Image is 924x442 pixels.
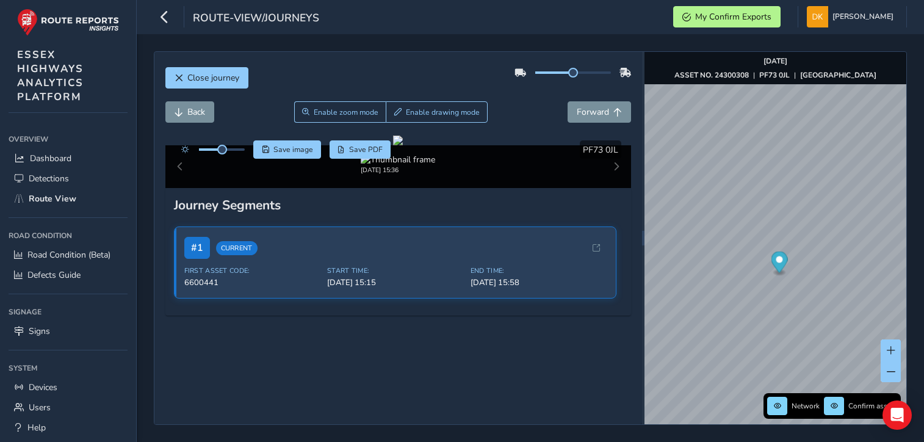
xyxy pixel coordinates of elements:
[29,325,50,337] span: Signs
[583,144,618,156] span: PF73 0JL
[807,6,828,27] img: diamond-layout
[695,11,771,23] span: My Confirm Exports
[848,401,897,411] span: Confirm assets
[174,197,623,214] div: Journey Segments
[9,189,128,209] a: Route View
[349,145,383,154] span: Save PDF
[759,70,790,80] strong: PF73 0JL
[29,193,76,205] span: Route View
[187,106,205,118] span: Back
[9,418,128,438] a: Help
[9,303,128,321] div: Signage
[771,252,787,277] div: Map marker
[361,154,435,165] img: Thumbnail frame
[9,265,128,285] a: Defects Guide
[27,269,81,281] span: Defects Guide
[673,6,781,27] button: My Confirm Exports
[187,72,239,84] span: Close journey
[674,70,749,80] strong: ASSET NO. 24300308
[314,107,378,117] span: Enable zoom mode
[471,266,607,275] span: End Time:
[193,10,319,27] span: route-view/journeys
[294,101,386,123] button: Zoom
[327,277,463,288] span: [DATE] 15:15
[27,422,46,433] span: Help
[792,401,820,411] span: Network
[9,245,128,265] a: Road Condition (Beta)
[273,145,313,154] span: Save image
[800,70,876,80] strong: [GEOGRAPHIC_DATA]
[27,249,110,261] span: Road Condition (Beta)
[327,266,463,275] span: Start Time:
[216,241,258,255] span: Current
[165,101,214,123] button: Back
[9,377,128,397] a: Devices
[832,6,893,27] span: [PERSON_NAME]
[165,67,248,89] button: Close journey
[9,148,128,168] a: Dashboard
[9,359,128,377] div: System
[184,266,320,275] span: First Asset Code:
[763,56,787,66] strong: [DATE]
[882,400,912,430] div: Open Intercom Messenger
[807,6,898,27] button: [PERSON_NAME]
[577,106,609,118] span: Forward
[184,237,210,259] span: # 1
[29,402,51,413] span: Users
[361,165,435,175] div: [DATE] 15:36
[471,277,607,288] span: [DATE] 15:58
[17,9,119,36] img: rr logo
[9,130,128,148] div: Overview
[184,277,320,288] span: 6600441
[9,321,128,341] a: Signs
[406,107,480,117] span: Enable drawing mode
[9,168,128,189] a: Detections
[674,70,876,80] div: | |
[29,382,57,393] span: Devices
[9,226,128,245] div: Road Condition
[9,397,128,418] a: Users
[30,153,71,164] span: Dashboard
[29,173,69,184] span: Detections
[386,101,488,123] button: Draw
[330,140,391,159] button: PDF
[17,48,84,104] span: ESSEX HIGHWAYS ANALYTICS PLATFORM
[253,140,321,159] button: Save
[568,101,631,123] button: Forward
